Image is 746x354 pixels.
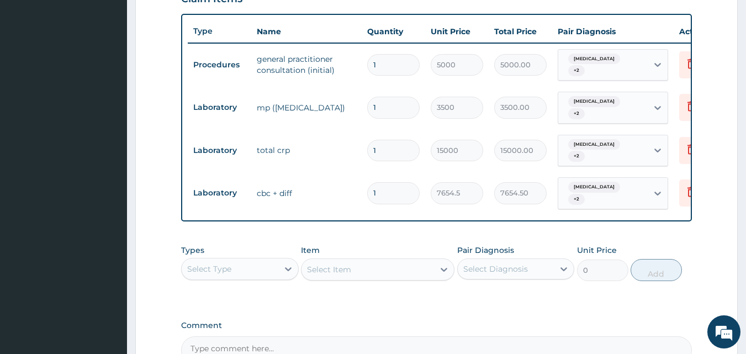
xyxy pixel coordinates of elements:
label: Types [181,246,204,255]
span: [MEDICAL_DATA] [568,139,620,150]
th: Name [251,20,362,43]
span: [MEDICAL_DATA] [568,96,620,107]
th: Total Price [489,20,552,43]
button: Add [631,259,682,281]
span: + 2 [568,108,585,119]
td: Laboratory [188,97,251,118]
label: Unit Price [577,245,617,256]
td: mp ([MEDICAL_DATA]) [251,97,362,119]
th: Quantity [362,20,425,43]
th: Pair Diagnosis [552,20,674,43]
label: Comment [181,321,692,330]
td: Laboratory [188,183,251,203]
th: Unit Price [425,20,489,43]
td: total crp [251,139,362,161]
span: [MEDICAL_DATA] [568,54,620,65]
span: [MEDICAL_DATA] [568,182,620,193]
span: We're online! [64,107,152,218]
div: Select Diagnosis [463,263,528,274]
label: Item [301,245,320,256]
div: Chat with us now [57,62,186,76]
span: + 2 [568,194,585,205]
textarea: Type your message and hit 'Enter' [6,236,210,275]
td: Laboratory [188,140,251,161]
div: Minimize live chat window [181,6,208,32]
th: Type [188,21,251,41]
span: + 2 [568,151,585,162]
td: general practitioner consultation (initial) [251,48,362,81]
td: Procedures [188,55,251,75]
div: Select Type [187,263,231,274]
img: d_794563401_company_1708531726252_794563401 [20,55,45,83]
span: + 2 [568,65,585,76]
label: Pair Diagnosis [457,245,514,256]
td: cbc + diff [251,182,362,204]
th: Actions [674,20,729,43]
